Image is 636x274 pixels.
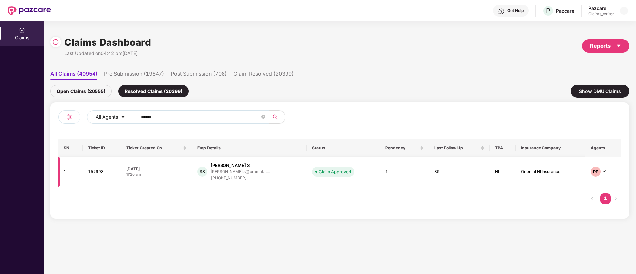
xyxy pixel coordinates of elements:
[197,167,207,177] div: SS
[126,166,187,172] div: [DATE]
[261,115,265,119] span: close-circle
[104,70,164,80] li: Pre Submission (19847)
[516,139,585,157] th: Insurance Company
[83,139,121,157] th: Ticket ID
[211,162,250,169] div: [PERSON_NAME] S
[50,70,97,80] li: All Claims (40954)
[380,139,429,157] th: Pendency
[380,157,429,187] td: 1
[590,196,594,200] span: left
[590,42,621,50] div: Reports
[429,157,490,187] td: 39
[269,114,282,120] span: search
[546,7,550,15] span: P
[192,139,306,157] th: Emp Details
[585,139,621,157] th: Agents
[591,167,601,177] div: PP
[64,35,151,50] h1: Claims Dashboard
[58,157,83,187] td: 1
[588,5,614,11] div: Pazcare
[211,169,270,174] div: [PERSON_NAME].s@pramata....
[121,115,125,120] span: caret-down
[87,110,140,124] button: All Agentscaret-down
[621,8,627,13] img: svg+xml;base64,PHN2ZyBpZD0iRHJvcGRvd24tMzJ4MzIiIHhtbG5zPSJodHRwOi8vd3d3LnczLm9yZy8yMDAwL3N2ZyIgd2...
[319,168,351,175] div: Claim Approved
[233,70,294,80] li: Claim Resolved (20399)
[602,169,606,173] span: down
[307,139,380,157] th: Status
[616,43,621,48] span: caret-down
[211,175,270,181] div: [PHONE_NUMBER]
[516,157,585,187] td: Oriental HI Insurance
[64,50,151,57] div: Last Updated on 04:42 pm[DATE]
[126,145,182,151] span: Ticket Created On
[261,114,265,120] span: close-circle
[611,193,621,204] button: right
[121,139,192,157] th: Ticket Created On
[118,85,189,97] div: Resolved Claims (20399)
[65,113,73,121] img: svg+xml;base64,PHN2ZyB4bWxucz0iaHR0cDovL3d3dy53My5vcmcvMjAwMC9zdmciIHdpZHRoPSIyNCIgaGVpZ2h0PSIyNC...
[126,172,187,177] div: 11:20 am
[600,193,611,203] a: 1
[490,139,515,157] th: TPA
[429,139,490,157] th: Last Follow Up
[587,193,598,204] button: left
[96,113,118,121] span: All Agents
[507,8,524,13] div: Get Help
[50,85,112,97] div: Open Claims (20555)
[19,27,25,34] img: svg+xml;base64,PHN2ZyBpZD0iQ2xhaW0iIHhtbG5zPSJodHRwOi8vd3d3LnczLm9yZy8yMDAwL3N2ZyIgd2lkdGg9IjIwIi...
[385,145,419,151] span: Pendency
[8,6,51,15] img: New Pazcare Logo
[269,110,285,124] button: search
[571,85,629,98] div: Show DMU Claims
[52,39,59,45] img: svg+xml;base64,PHN2ZyBpZD0iUmVsb2FkLTMyeDMyIiB4bWxucz0iaHR0cDovL3d3dy53My5vcmcvMjAwMC9zdmciIHdpZH...
[171,70,227,80] li: Post Submission (708)
[611,193,621,204] li: Next Page
[614,196,618,200] span: right
[490,157,515,187] td: HI
[498,8,505,15] img: svg+xml;base64,PHN2ZyBpZD0iSGVscC0zMngzMiIgeG1sbnM9Imh0dHA6Ly93d3cudzMub3JnLzIwMDAvc3ZnIiB3aWR0aD...
[556,8,574,14] div: Pazcare
[588,11,614,17] div: Claims_writer
[83,157,121,187] td: 157993
[58,139,83,157] th: SN.
[434,145,480,151] span: Last Follow Up
[587,193,598,204] li: Previous Page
